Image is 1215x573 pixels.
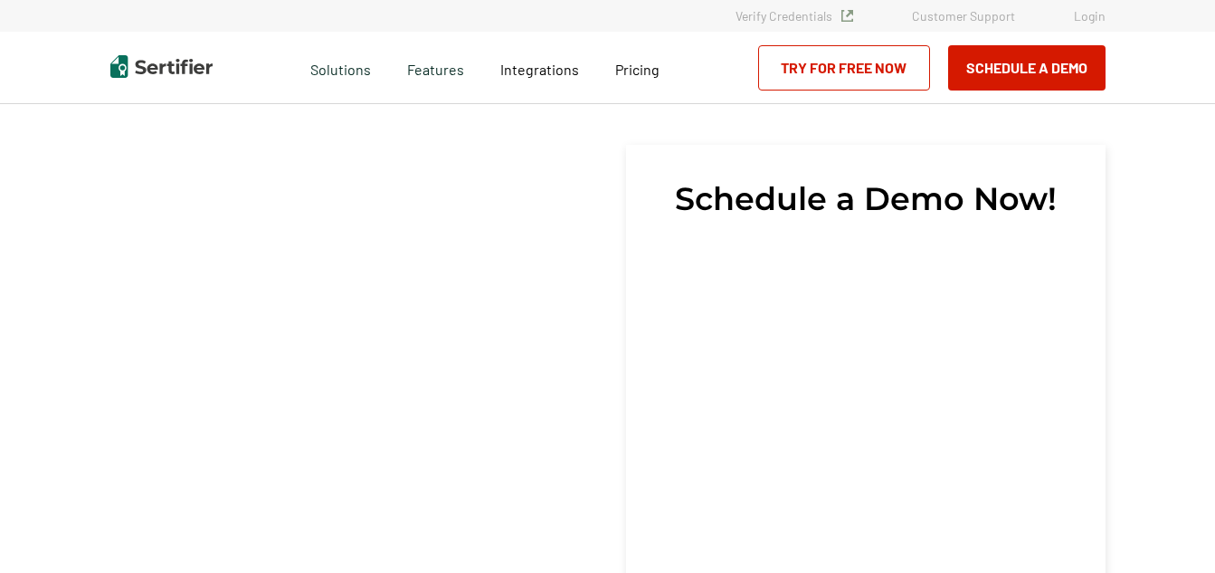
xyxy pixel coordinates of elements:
[841,10,853,22] img: Verified
[407,56,464,79] span: Features
[615,56,660,79] a: Pricing
[758,45,930,91] a: Try for Free Now
[310,56,371,79] span: Solutions
[912,8,1015,24] a: Customer Support
[500,61,579,78] span: Integrations
[110,55,213,78] img: Sertifier | Digital Credentialing Platform
[675,181,1057,217] span: Schedule a Demo Now!
[615,61,660,78] span: Pricing
[1074,8,1106,24] a: Login
[736,8,853,24] a: Verify Credentials
[500,56,579,79] a: Integrations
